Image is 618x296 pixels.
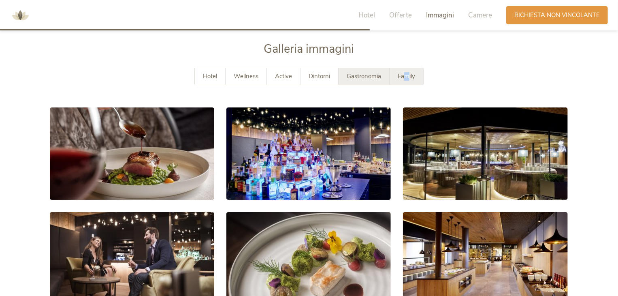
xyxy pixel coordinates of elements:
[468,11,492,20] span: Camere
[8,3,32,28] img: AMONTI & LUNARIS Wellnessresort
[275,72,292,80] span: Active
[389,11,412,20] span: Offerte
[203,72,217,80] span: Hotel
[234,72,258,80] span: Wellness
[309,72,330,80] span: Dintorni
[8,12,32,18] a: AMONTI & LUNARIS Wellnessresort
[347,72,381,80] span: Gastronomia
[514,11,600,19] span: Richiesta non vincolante
[264,41,354,57] span: Galleria immagini
[358,11,375,20] span: Hotel
[398,72,415,80] span: Family
[426,11,454,20] span: Immagini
